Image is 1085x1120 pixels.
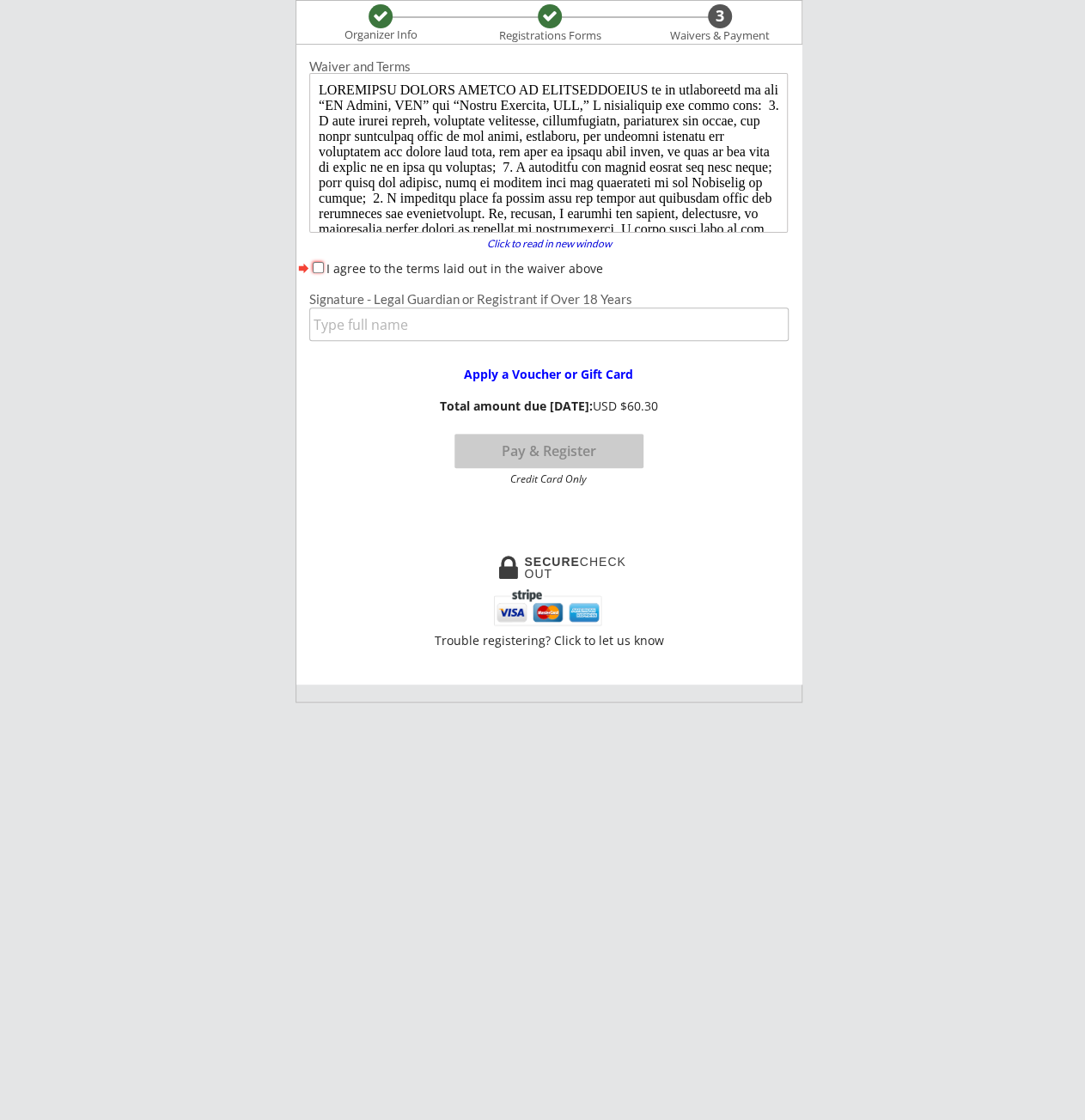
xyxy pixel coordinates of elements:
div: Click to read in new window [476,239,622,249]
button: forward [296,259,311,277]
strong: SECURE [524,555,579,569]
div: Organizer Info [333,28,428,42]
div: CHECKOUT [524,556,626,580]
a: Click to read in new window [476,239,622,253]
strong: Total amount due [DATE]: [440,398,593,414]
div: Trouble registering? Click to let us know [433,635,665,647]
div: Waivers & Payment [661,29,779,43]
button: Pay & Register [454,434,643,468]
div: Credit Card Only [461,474,636,484]
div: 3 [708,7,732,26]
div: USD $60.30 [430,399,667,414]
div: Waiver and Terms [309,60,789,73]
div: Registrations Forms [491,29,609,43]
body: LOREMIPSU DOLORS AMETCO AD ELITSEDDOEIUS te in utlaboreetd ma ali “EN Admini, VEN” qui “Nostru Ex... [7,7,472,517]
div: Apply a Voucher or Gift Card [437,368,659,380]
div: Signature - Legal Guardian or Registrant if Over 18 Years [309,293,789,306]
input: Type full name [309,307,789,341]
label: I agree to the terms laid out in the waiver above [326,260,603,277]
